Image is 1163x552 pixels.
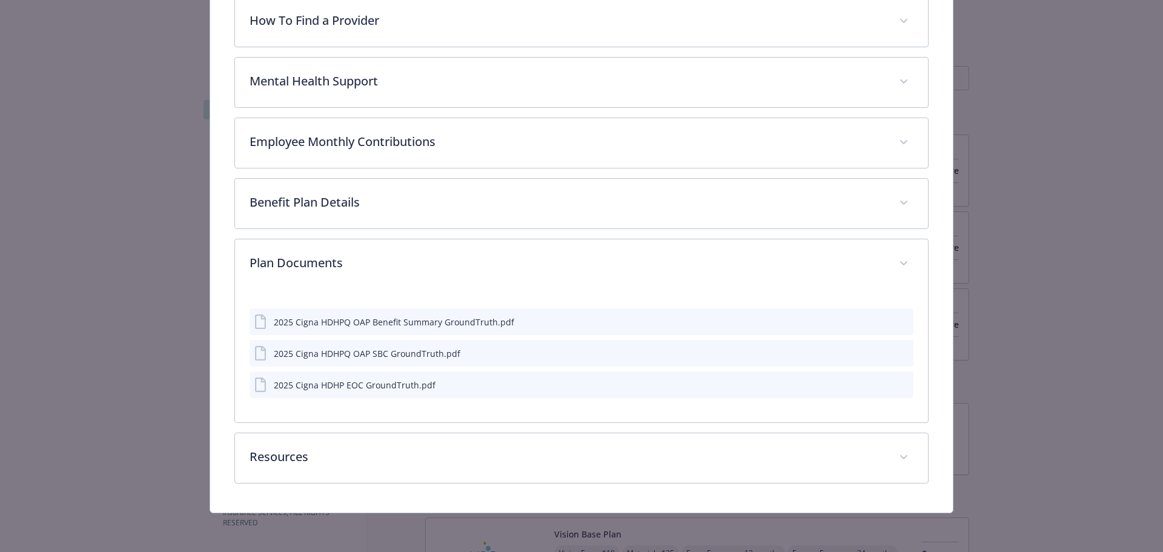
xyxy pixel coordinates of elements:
[235,179,929,228] div: Benefit Plan Details
[250,12,885,30] p: How To Find a Provider
[250,133,885,151] p: Employee Monthly Contributions
[235,58,929,107] div: Mental Health Support
[274,316,514,328] div: 2025 Cigna HDHPQ OAP Benefit Summary GroundTruth.pdf
[878,316,888,328] button: download file
[250,448,885,466] p: Resources
[898,379,909,391] button: preview file
[274,379,436,391] div: 2025 Cigna HDHP EOC GroundTruth.pdf
[235,239,929,289] div: Plan Documents
[898,347,909,360] button: preview file
[274,347,460,360] div: 2025 Cigna HDHPQ OAP SBC GroundTruth.pdf
[235,433,929,483] div: Resources
[250,193,885,211] p: Benefit Plan Details
[235,118,929,168] div: Employee Monthly Contributions
[250,254,885,272] p: Plan Documents
[250,72,885,90] p: Mental Health Support
[878,347,888,360] button: download file
[878,379,888,391] button: download file
[235,289,929,422] div: Plan Documents
[898,316,909,328] button: preview file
